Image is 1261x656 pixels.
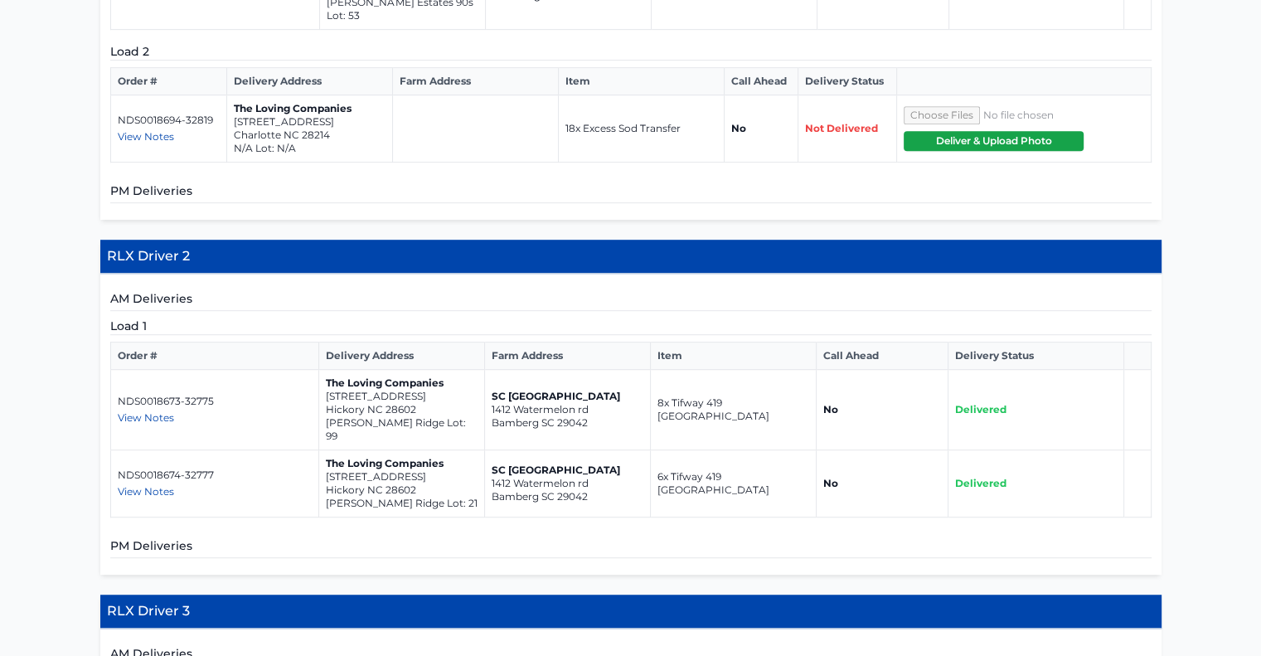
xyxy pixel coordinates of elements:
h4: RLX Driver 2 [100,240,1162,274]
span: Delivered [955,403,1006,415]
th: Order # [110,343,319,370]
th: Farm Address [392,68,558,95]
th: Delivery Address [226,68,392,95]
h5: Load 2 [110,43,1152,61]
strong: No [823,477,838,489]
th: Order # [110,68,226,95]
td: 18x Excess Sod Transfer [558,95,724,163]
th: Delivery Address [319,343,485,370]
h5: Load 1 [110,318,1152,335]
p: [PERSON_NAME] Ridge Lot: 99 [326,416,478,443]
p: SC [GEOGRAPHIC_DATA] [492,390,643,403]
th: Call Ahead [817,343,948,370]
td: 6x Tifway 419 [GEOGRAPHIC_DATA] [651,450,817,518]
th: Item [651,343,817,370]
h5: AM Deliveries [110,290,1152,311]
p: The Loving Companies [326,377,478,390]
th: Call Ahead [724,68,798,95]
button: Deliver & Upload Photo [904,131,1084,151]
p: The Loving Companies [326,457,478,470]
p: Bamberg SC 29042 [492,416,643,430]
p: NDS0018673-32775 [118,395,313,408]
td: 8x Tifway 419 [GEOGRAPHIC_DATA] [651,370,817,450]
span: Not Delivered [805,122,878,134]
p: SC [GEOGRAPHIC_DATA] [492,464,643,477]
p: The Loving Companies [234,102,386,115]
p: Hickory NC 28602 [326,403,478,416]
strong: No [731,122,746,134]
strong: No [823,403,838,415]
p: [STREET_ADDRESS] [326,390,478,403]
h4: RLX Driver 3 [100,595,1162,629]
p: NDS0018694-32819 [118,114,220,127]
th: Delivery Status [798,68,896,95]
span: View Notes [118,485,174,498]
p: [STREET_ADDRESS] [234,115,386,129]
p: [PERSON_NAME] Ridge Lot: 21 [326,497,478,510]
h5: PM Deliveries [110,182,1152,203]
th: Farm Address [485,343,651,370]
p: 1412 Watermelon rd [492,403,643,416]
p: Hickory NC 28602 [326,483,478,497]
p: 1412 Watermelon rd [492,477,643,490]
th: Item [558,68,724,95]
p: Charlotte NC 28214 [234,129,386,142]
h5: PM Deliveries [110,537,1152,558]
span: Delivered [955,477,1006,489]
p: N/A Lot: N/A [234,142,386,155]
p: [STREET_ADDRESS] [326,470,478,483]
span: View Notes [118,130,174,143]
p: NDS0018674-32777 [118,469,313,482]
th: Delivery Status [948,343,1124,370]
p: Bamberg SC 29042 [492,490,643,503]
span: View Notes [118,411,174,424]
